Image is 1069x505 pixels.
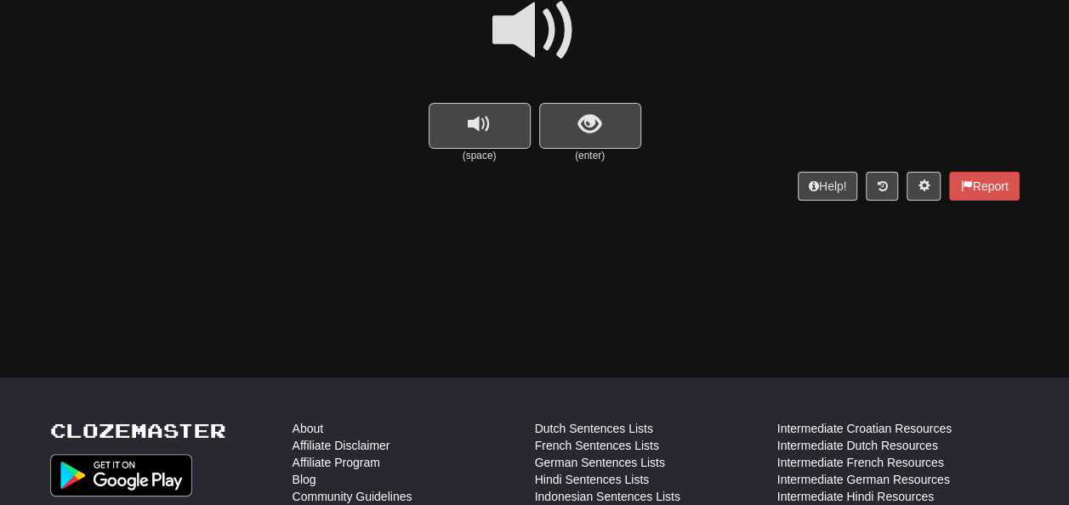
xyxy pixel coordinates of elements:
[798,172,858,201] button: Help!
[777,454,944,471] a: Intermediate French Resources
[535,420,653,437] a: Dutch Sentences Lists
[777,420,952,437] a: Intermediate Croatian Resources
[535,471,650,488] a: Hindi Sentences Lists
[535,454,665,471] a: German Sentences Lists
[293,488,412,505] a: Community Guidelines
[777,488,934,505] a: Intermediate Hindi Resources
[866,172,898,201] button: Round history (alt+y)
[539,103,641,149] button: show sentence
[429,103,531,149] button: replay audio
[50,454,193,496] img: Get it on Google Play
[50,420,226,441] a: Clozemaster
[777,471,950,488] a: Intermediate German Resources
[293,454,380,471] a: Affiliate Program
[777,437,938,454] a: Intermediate Dutch Resources
[293,420,324,437] a: About
[535,488,680,505] a: Indonesian Sentences Lists
[539,149,641,163] small: (enter)
[535,437,659,454] a: French Sentences Lists
[293,437,390,454] a: Affiliate Disclaimer
[293,471,316,488] a: Blog
[429,149,531,163] small: (space)
[949,172,1019,201] button: Report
